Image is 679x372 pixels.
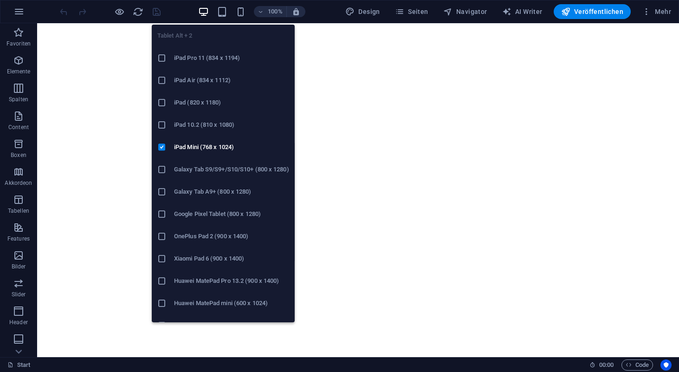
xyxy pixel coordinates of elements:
span: Navigator [443,7,487,16]
p: Tabellen [8,207,29,215]
i: Bei Größenänderung Zoomstufe automatisch an das gewählte Gerät anpassen. [292,7,300,16]
button: Veröffentlichen [554,4,631,19]
h6: iPad (820 x 1180) [174,97,289,108]
span: AI Writer [502,7,543,16]
button: reload [132,6,143,17]
button: Design [342,4,384,19]
button: Usercentrics [660,359,672,371]
div: Design (Strg+Alt+Y) [342,4,384,19]
p: Spalten [9,96,28,103]
span: 00 00 [599,359,614,371]
button: Klicke hier, um den Vorschau-Modus zu verlassen [114,6,125,17]
h6: iPad Air (834 x 1112) [174,75,289,86]
button: Navigator [440,4,491,19]
p: Slider [12,291,26,298]
button: Mehr [638,4,675,19]
button: Seiten [391,4,432,19]
span: Design [345,7,380,16]
h6: Session-Zeit [589,359,614,371]
i: Seite neu laden [133,7,143,17]
h6: Google Pixel Tablet (800 x 1280) [174,209,289,220]
span: Seiten [395,7,428,16]
h6: Xiaomi Pad 6 (900 x 1400) [174,253,289,264]
p: Akkordeon [5,179,32,187]
a: Klick, um Auswahl aufzuheben. Doppelklick öffnet Seitenverwaltung [7,359,31,371]
p: Elemente [7,68,31,75]
p: Boxen [11,151,26,159]
h6: OnePlus Pad 2 (900 x 1400) [174,231,289,242]
h6: iPad Pro 11 (834 x 1194) [174,52,289,64]
span: Veröffentlichen [561,7,623,16]
p: Header [9,319,28,326]
p: Features [7,235,30,242]
button: Code [621,359,653,371]
span: Mehr [642,7,671,16]
h6: iPad Mini (768 x 1024) [174,142,289,153]
p: Favoriten [6,40,31,47]
h6: Huawei MatePad mini (600 x 1024) [174,298,289,309]
span: Code [626,359,649,371]
p: Bilder [12,263,26,270]
h6: Galaxy Tab S9/S9+/S10/S10+ (800 x 1280) [174,164,289,175]
h6: Huawei MatePad Pro 13.2 (900 x 1400) [174,275,289,287]
h6: 100% [268,6,283,17]
span: : [606,361,607,368]
button: AI Writer [498,4,546,19]
h6: Fire HD 10 (800 x 1280) [174,320,289,331]
h6: Galaxy Tab A9+ (800 x 1280) [174,186,289,197]
p: Content [8,124,29,131]
h6: iPad 10.2 (810 x 1080) [174,119,289,131]
button: 100% [254,6,287,17]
